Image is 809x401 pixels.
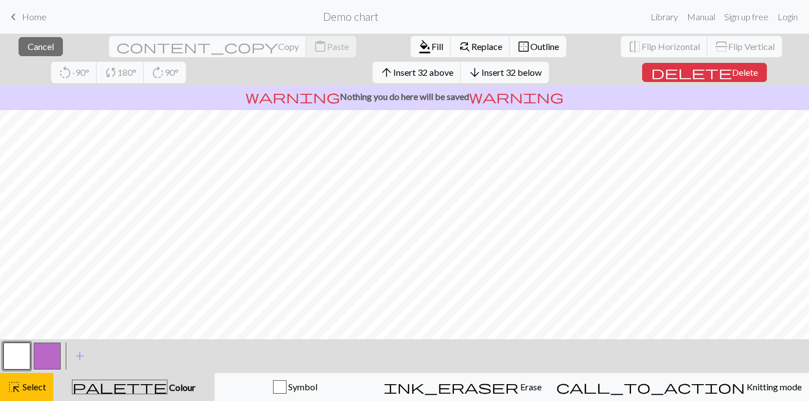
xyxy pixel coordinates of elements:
a: Home [7,7,47,26]
h2: Demo chart [323,10,379,23]
span: sync [104,65,117,80]
span: ink_eraser [384,379,519,395]
span: arrow_downward [468,65,481,80]
span: keyboard_arrow_left [7,9,20,25]
span: warning [469,89,563,104]
span: find_replace [458,39,471,54]
span: delete [651,65,732,80]
span: border_outer [517,39,530,54]
button: Colour [53,373,215,401]
span: Insert 32 below [481,67,542,78]
span: content_copy [116,39,278,54]
a: Library [646,6,683,28]
button: Erase [376,373,549,401]
button: Fill [411,36,451,57]
span: flip [713,40,729,53]
a: Login [773,6,802,28]
button: Outline [510,36,566,57]
button: Replace [451,36,510,57]
button: Knitting mode [549,373,809,401]
span: Knitting mode [745,381,802,392]
span: Delete [732,67,758,78]
button: Flip Vertical [707,36,782,57]
button: Cancel [19,37,63,56]
span: 90° [165,67,179,78]
span: warning [246,89,340,104]
a: Sign up free [720,6,773,28]
p: Nothing you do here will be saved [4,90,805,103]
span: Cancel [28,41,54,52]
span: Flip Horizontal [642,41,700,52]
span: Symbol [287,381,317,392]
span: Colour [167,382,196,393]
span: flip [628,39,642,54]
span: Outline [530,41,559,52]
span: format_color_fill [418,39,431,54]
button: Flip Horizontal [621,36,708,57]
span: Replace [471,41,502,52]
button: Insert 32 above [372,62,461,83]
span: Home [22,11,47,22]
a: Manual [683,6,720,28]
button: Insert 32 below [461,62,549,83]
span: 180° [117,67,137,78]
span: Select [21,381,46,392]
span: call_to_action [556,379,745,395]
span: arrow_upward [380,65,393,80]
span: add [73,348,87,364]
button: Delete [642,63,767,82]
button: Symbol [215,373,376,401]
span: Fill [431,41,443,52]
span: rotate_right [151,65,165,80]
button: Copy [109,36,307,57]
button: 90° [144,62,186,83]
span: Insert 32 above [393,67,453,78]
span: Flip Vertical [728,41,775,52]
span: palette [72,379,167,395]
span: Copy [278,41,299,52]
button: 180° [97,62,144,83]
span: -90° [72,67,89,78]
span: highlight_alt [7,379,21,395]
span: rotate_left [58,65,72,80]
button: -90° [51,62,97,83]
span: Erase [519,381,542,392]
